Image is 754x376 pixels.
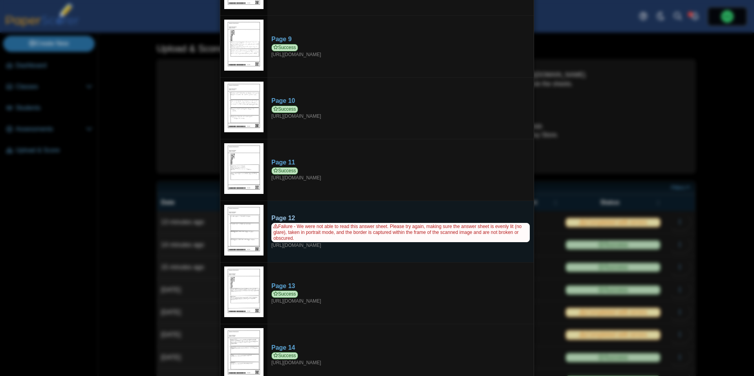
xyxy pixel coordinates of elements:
[271,214,530,223] div: Page 12
[271,167,530,181] div: [URL][DOMAIN_NAME]
[271,352,298,360] span: Success
[271,290,298,298] span: Success
[224,143,264,194] img: 3165034_SEPTEMBER_29_2025T13_58_37_27000000.jpeg
[267,31,534,62] a: Page 9 Success [URL][DOMAIN_NAME]
[271,290,530,305] div: [URL][DOMAIN_NAME]
[271,167,298,175] span: Success
[271,223,530,249] div: [URL][DOMAIN_NAME]
[267,210,534,253] a: Page 12 Failure - We were not able to read this answer sheet. Please try again, making sure the a...
[267,339,534,370] a: Page 14 Success [URL][DOMAIN_NAME]
[271,106,298,113] span: Success
[271,106,530,120] div: [URL][DOMAIN_NAME]
[271,158,530,167] div: Page 11
[271,97,530,105] div: Page 10
[224,205,264,256] img: bu_1334_ame4MH9ELOMbG5jz_2025-09-29_13-57-08.pdf_pg_12.jpg
[271,44,530,58] div: [URL][DOMAIN_NAME]
[224,82,264,133] img: 3165040_SEPTEMBER_29_2025T13_58_25_908000000.jpeg
[271,343,530,352] div: Page 14
[224,20,264,71] img: 3165040_SEPTEMBER_29_2025T13_58_28_219000000.jpeg
[271,44,298,51] span: Success
[271,282,530,290] div: Page 13
[267,278,534,308] a: Page 13 Success [URL][DOMAIN_NAME]
[271,223,530,242] span: Failure - We were not able to read this answer sheet. Please try again, making sure the answer sh...
[271,352,530,366] div: [URL][DOMAIN_NAME]
[267,93,534,123] a: Page 10 Success [URL][DOMAIN_NAME]
[267,154,534,185] a: Page 11 Success [URL][DOMAIN_NAME]
[271,35,530,44] div: Page 9
[224,266,264,318] img: 3165030_SEPTEMBER_29_2025T13_58_27_699000000.jpeg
